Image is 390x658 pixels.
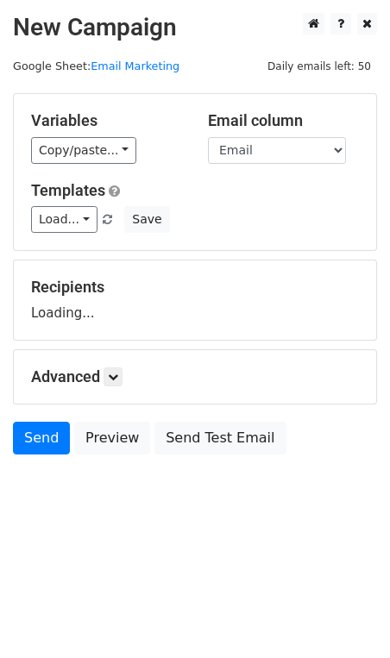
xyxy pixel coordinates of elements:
h5: Variables [31,111,182,130]
small: Google Sheet: [13,60,179,72]
a: Copy/paste... [31,137,136,164]
a: Templates [31,181,105,199]
a: Send Test Email [154,422,286,454]
a: Send [13,422,70,454]
h5: Recipients [31,278,359,297]
a: Email Marketing [91,60,179,72]
a: Load... [31,206,97,233]
div: Loading... [31,278,359,323]
span: Daily emails left: 50 [261,57,377,76]
h2: New Campaign [13,13,377,42]
h5: Email column [208,111,359,130]
a: Preview [74,422,150,454]
a: Daily emails left: 50 [261,60,377,72]
button: Save [124,206,169,233]
h5: Advanced [31,367,359,386]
